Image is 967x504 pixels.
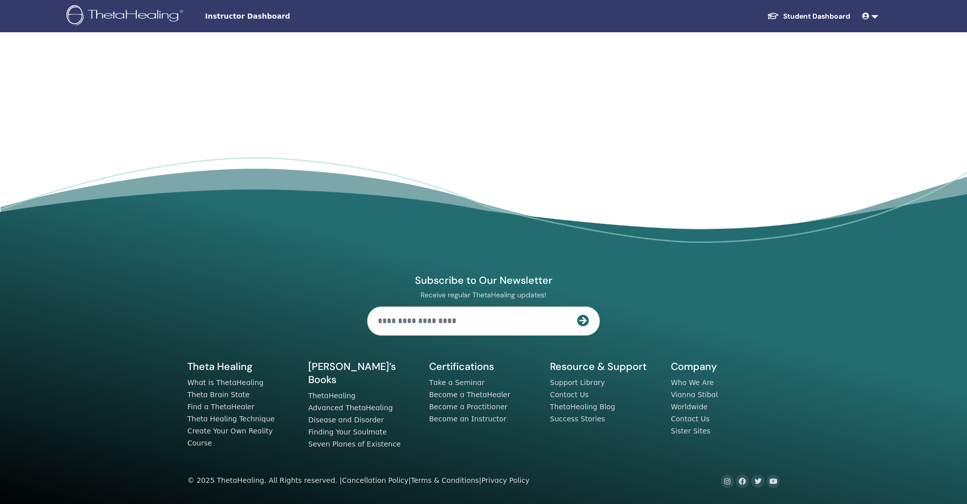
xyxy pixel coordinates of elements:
p: Receive regular ThetaHealing updates! [367,290,600,299]
a: Success Stories [550,415,605,423]
h5: [PERSON_NAME]’s Books [308,360,417,386]
a: Contact Us [550,391,589,399]
a: Theta Healing Technique [187,415,274,423]
a: Finding Your Soulmate [308,428,387,436]
h5: Company [671,360,780,373]
span: Instructor Dashboard [205,11,356,22]
img: logo.png [66,5,187,28]
a: Become a Practitioner [429,403,508,411]
a: Vianna Stibal [671,391,718,399]
a: Seven Planes of Existence [308,440,401,448]
h5: Resource & Support [550,360,659,373]
a: Cancellation Policy [342,476,408,484]
a: Privacy Policy [481,476,530,484]
a: Create Your Own Reality Course [187,427,273,447]
div: © 2025 ThetaHealing. All Rights reserved. | | | [187,475,529,487]
a: Who We Are [671,379,714,387]
h4: Subscribe to Our Newsletter [367,274,600,287]
a: ThetaHealing Blog [550,403,615,411]
a: Terms & Conditions [411,476,479,484]
h5: Certifications [429,360,538,373]
a: Become a ThetaHealer [429,391,510,399]
a: Contact Us [671,415,710,423]
a: Become an Instructor [429,415,506,423]
a: ThetaHealing [308,392,356,400]
a: Worldwide [671,403,708,411]
h5: Theta Healing [187,360,296,373]
a: What is ThetaHealing [187,379,263,387]
a: Find a ThetaHealer [187,403,254,411]
a: Theta Brain State [187,391,250,399]
a: Advanced ThetaHealing [308,404,393,412]
a: Take a Seminar [429,379,485,387]
a: Student Dashboard [759,7,858,26]
a: Sister Sites [671,427,711,435]
img: graduation-cap-white.svg [767,12,779,20]
a: Support Library [550,379,605,387]
a: Disease and Disorder [308,416,384,424]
